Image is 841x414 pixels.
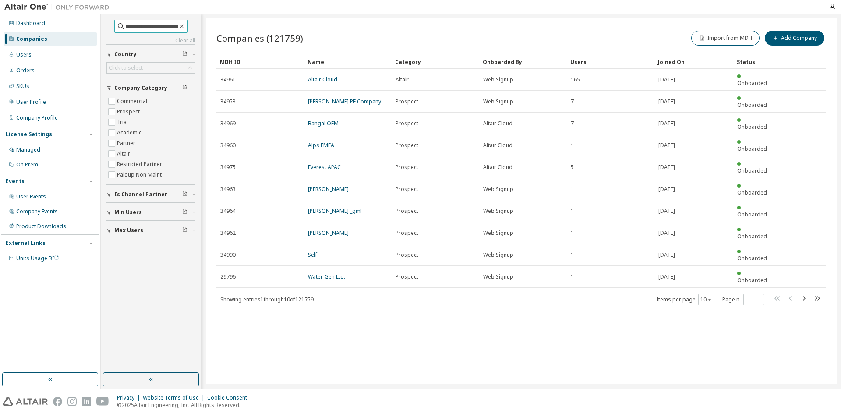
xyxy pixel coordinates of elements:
[143,394,207,401] div: Website Terms of Use
[308,273,345,280] a: Water-Gen Ltd.
[483,142,512,149] span: Altair Cloud
[395,55,476,69] div: Category
[737,79,767,87] span: Onboarded
[16,255,59,262] span: Units Usage BI
[106,78,195,98] button: Company Category
[117,394,143,401] div: Privacy
[220,273,236,280] span: 29796
[16,223,66,230] div: Product Downloads
[737,123,767,131] span: Onboarded
[307,55,388,69] div: Name
[220,164,236,171] span: 34975
[308,163,341,171] a: Everest APAC
[308,229,349,237] a: [PERSON_NAME]
[117,96,149,106] label: Commercial
[483,164,512,171] span: Altair Cloud
[483,98,513,105] span: Web Signup
[16,83,29,90] div: SKUs
[396,142,418,149] span: Prospect
[396,251,418,258] span: Prospect
[308,76,337,83] a: Altair Cloud
[658,120,675,127] span: [DATE]
[737,211,767,218] span: Onboarded
[571,120,574,127] span: 7
[308,185,349,193] a: [PERSON_NAME]
[114,209,142,216] span: Min Users
[722,294,764,305] span: Page n.
[483,230,513,237] span: Web Signup
[571,251,574,258] span: 1
[220,230,236,237] span: 34962
[16,67,35,74] div: Orders
[658,186,675,193] span: [DATE]
[6,240,46,247] div: External Links
[571,208,574,215] span: 1
[483,55,563,69] div: Onboarded By
[114,191,167,198] span: Is Channel Partner
[16,208,58,215] div: Company Events
[308,207,362,215] a: [PERSON_NAME] _gml
[96,397,109,406] img: youtube.svg
[16,161,38,168] div: On Prem
[571,142,574,149] span: 1
[220,120,236,127] span: 34969
[6,178,25,185] div: Events
[658,142,675,149] span: [DATE]
[737,55,774,69] div: Status
[114,51,137,58] span: Country
[16,99,46,106] div: User Profile
[220,76,236,83] span: 34961
[220,142,236,149] span: 34960
[737,255,767,262] span: Onboarded
[658,76,675,83] span: [DATE]
[483,186,513,193] span: Web Signup
[396,164,418,171] span: Prospect
[117,170,163,180] label: Paidup Non Maint
[117,159,164,170] label: Restricted Partner
[571,98,574,105] span: 7
[737,189,767,196] span: Onboarded
[483,120,512,127] span: Altair Cloud
[16,51,32,58] div: Users
[3,397,48,406] img: altair_logo.svg
[308,98,381,105] a: [PERSON_NAME] PE Company
[82,397,91,406] img: linkedin.svg
[182,85,187,92] span: Clear filter
[737,101,767,109] span: Onboarded
[114,85,167,92] span: Company Category
[220,186,236,193] span: 34963
[737,145,767,152] span: Onboarded
[396,208,418,215] span: Prospect
[483,208,513,215] span: Web Signup
[220,251,236,258] span: 34990
[658,55,730,69] div: Joined On
[308,142,334,149] a: Alps EMEA
[107,63,195,73] div: Click to select
[396,186,418,193] span: Prospect
[571,230,574,237] span: 1
[658,164,675,171] span: [DATE]
[114,227,143,234] span: Max Users
[700,296,712,303] button: 10
[4,3,114,11] img: Altair One
[308,120,339,127] a: Bangal OEM
[216,32,303,44] span: Companies (121759)
[220,296,314,303] span: Showing entries 1 through 10 of 121759
[106,203,195,222] button: Min Users
[117,149,132,159] label: Altair
[106,45,195,64] button: Country
[182,51,187,58] span: Clear filter
[109,64,143,71] div: Click to select
[16,35,47,42] div: Companies
[106,185,195,204] button: Is Channel Partner
[765,31,824,46] button: Add Company
[16,193,46,200] div: User Events
[308,251,317,258] a: Self
[396,76,409,83] span: Altair
[106,221,195,240] button: Max Users
[658,273,675,280] span: [DATE]
[117,401,252,409] p: © 2025 Altair Engineering, Inc. All Rights Reserved.
[571,76,580,83] span: 165
[658,230,675,237] span: [DATE]
[483,76,513,83] span: Web Signup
